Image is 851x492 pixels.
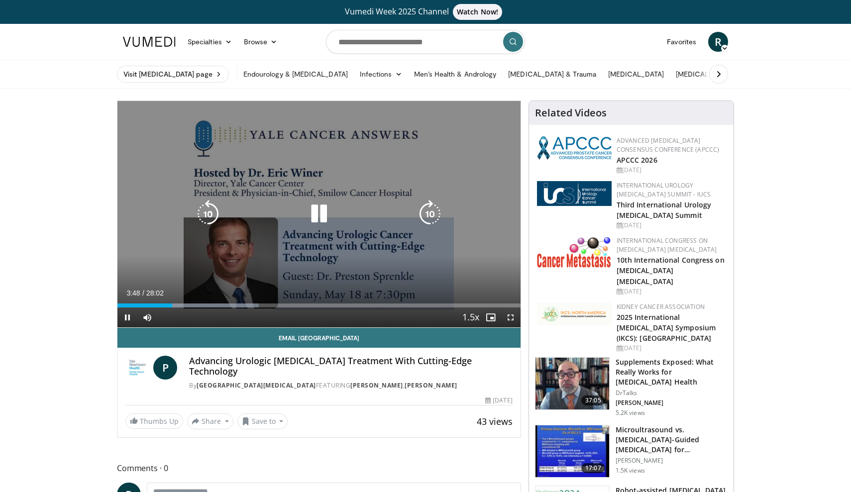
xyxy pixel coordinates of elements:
a: Specialties [182,32,238,52]
a: P [153,356,177,380]
a: [MEDICAL_DATA] [602,64,670,84]
a: International Congress on [MEDICAL_DATA] [MEDICAL_DATA] [617,236,717,254]
p: 1.5K views [616,467,645,475]
span: 17:07 [581,463,605,473]
img: d0371492-b5bc-4101-bdcb-0105177cfd27.150x105_q85_crop-smart_upscale.jpg [535,425,609,477]
span: Watch Now! [453,4,502,20]
a: International Urology [MEDICAL_DATA] Summit - IUCS [617,181,711,198]
h3: Supplements Exposed: What Really Works for [MEDICAL_DATA] Health [616,357,728,387]
p: 5.2K views [616,409,645,417]
a: 37:05 Supplements Exposed: What Really Works for [MEDICAL_DATA] Health DrTalks [PERSON_NAME] 5.2K... [535,357,728,417]
p: DrTalks [616,389,728,397]
a: Visit [MEDICAL_DATA] page [117,66,229,83]
button: Playback Rate [461,307,481,327]
img: Yale Cancer Center [125,356,149,380]
img: 92ba7c40-df22-45a2-8e3f-1ca017a3d5ba.png.150x105_q85_autocrop_double_scale_upscale_version-0.2.png [537,136,612,160]
div: [DATE] [485,396,512,405]
h4: Related Videos [535,107,607,119]
a: [GEOGRAPHIC_DATA][MEDICAL_DATA] [197,381,316,390]
h3: Microultrasound vs. [MEDICAL_DATA]-Guided [MEDICAL_DATA] for [MEDICAL_DATA] Diagnosis … [616,425,728,455]
a: Browse [238,32,284,52]
button: Fullscreen [501,307,521,327]
a: [PERSON_NAME] [350,381,403,390]
a: Favorites [661,32,702,52]
a: Thumbs Up [125,413,183,429]
span: 28:02 [146,289,164,297]
img: 6ff8bc22-9509-4454-a4f8-ac79dd3b8976.png.150x105_q85_autocrop_double_scale_upscale_version-0.2.png [537,236,612,268]
div: [DATE] [617,287,726,296]
img: fca7e709-d275-4aeb-92d8-8ddafe93f2a6.png.150x105_q85_autocrop_double_scale_upscale_version-0.2.png [537,302,612,325]
img: VuMedi Logo [123,37,176,47]
a: Kidney Cancer Association [617,302,705,311]
img: 649d3fc0-5ee3-4147-b1a3-955a692e9799.150x105_q85_crop-smart_upscale.jpg [535,358,609,409]
div: By FEATURING , [189,381,513,390]
div: [DATE] [617,344,726,353]
a: APCCC 2026 [617,155,657,165]
a: [MEDICAL_DATA] & Reconstructive Pelvic Surgery [670,64,843,84]
a: Advanced [MEDICAL_DATA] Consensus Conference (APCCC) [617,136,720,154]
a: Email [GEOGRAPHIC_DATA] [117,328,521,348]
button: Share [187,413,233,429]
a: 2025 International [MEDICAL_DATA] Symposium (IKCS): [GEOGRAPHIC_DATA] [617,312,716,343]
a: Infections [354,64,408,84]
a: 17:07 Microultrasound vs. [MEDICAL_DATA]-Guided [MEDICAL_DATA] for [MEDICAL_DATA] Diagnosis … [PE... [535,425,728,478]
a: Vumedi Week 2025 ChannelWatch Now! [124,4,727,20]
span: / [142,289,144,297]
span: 3:48 [126,289,140,297]
a: Men’s Health & Andrology [408,64,503,84]
div: [DATE] [617,166,726,175]
h4: Advancing Urologic [MEDICAL_DATA] Treatment With Cutting-Edge Technology [189,356,513,377]
button: Mute [137,307,157,327]
span: 37:05 [581,395,605,405]
button: Pause [117,307,137,327]
a: 10th International Congress on [MEDICAL_DATA] [MEDICAL_DATA] [617,255,725,286]
input: Search topics, interventions [326,30,525,54]
div: [DATE] [617,221,726,230]
button: Enable picture-in-picture mode [481,307,501,327]
a: [MEDICAL_DATA] & Trauma [502,64,602,84]
video-js: Video Player [117,101,521,328]
img: 62fb9566-9173-4071-bcb6-e47c745411c0.png.150x105_q85_autocrop_double_scale_upscale_version-0.2.png [537,181,612,206]
span: Comments 0 [117,462,521,475]
a: Third International Urology [MEDICAL_DATA] Summit [617,200,712,220]
span: 43 views [477,415,513,427]
p: [PERSON_NAME] [616,457,728,465]
button: Save to [237,413,288,429]
a: R [708,32,728,52]
a: Endourology & [MEDICAL_DATA] [237,64,354,84]
p: [PERSON_NAME] [616,399,728,407]
div: Progress Bar [117,303,521,307]
a: [PERSON_NAME] [405,381,457,390]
